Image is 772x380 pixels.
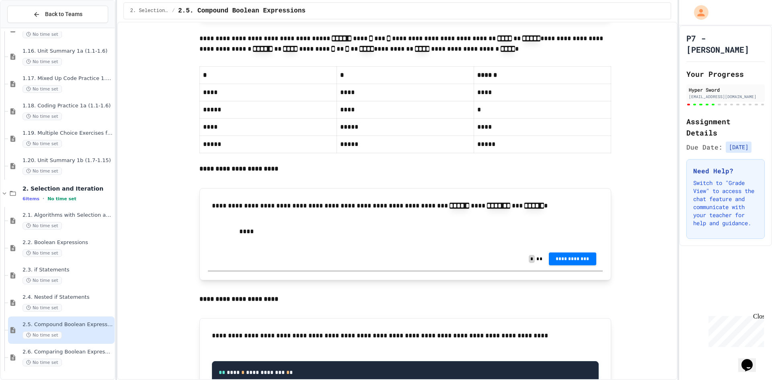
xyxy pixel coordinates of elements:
[686,142,723,152] span: Due Date:
[23,239,113,246] span: 2.2. Boolean Expressions
[23,113,62,120] span: No time set
[23,185,113,192] span: 2. Selection and Iteration
[172,8,175,14] span: /
[23,157,113,164] span: 1.20. Unit Summary 1b (1.7-1.15)
[178,6,306,16] span: 2.5. Compound Boolean Expressions
[689,94,762,100] div: [EMAIL_ADDRESS][DOMAIN_NAME]
[23,212,113,219] span: 2.1. Algorithms with Selection and Repetition
[130,8,169,14] span: 2. Selection and Iteration
[23,277,62,284] span: No time set
[705,313,764,347] iframe: chat widget
[23,196,39,201] span: 6 items
[738,348,764,372] iframe: chat widget
[23,359,62,366] span: No time set
[693,179,758,227] p: Switch to "Grade View" to access the chat feature and communicate with your teacher for help and ...
[23,321,113,328] span: 2.5. Compound Boolean Expressions
[3,3,55,51] div: Chat with us now!Close
[686,3,710,22] div: My Account
[43,195,44,202] span: •
[23,294,113,301] span: 2.4. Nested if Statements
[23,267,113,273] span: 2.3. if Statements
[23,304,62,312] span: No time set
[23,130,113,137] span: 1.19. Multiple Choice Exercises for Unit 1a (1.1-1.6)
[23,85,62,93] span: No time set
[23,58,62,66] span: No time set
[686,33,765,55] h1: P7 - [PERSON_NAME]
[23,349,113,355] span: 2.6. Comparing Boolean Expressions ([PERSON_NAME] Laws)
[23,75,113,82] span: 1.17. Mixed Up Code Practice 1.1-1.6
[23,140,62,148] span: No time set
[23,331,62,339] span: No time set
[23,31,62,38] span: No time set
[23,103,113,109] span: 1.18. Coding Practice 1a (1.1-1.6)
[23,48,113,55] span: 1.16. Unit Summary 1a (1.1-1.6)
[686,68,765,80] h2: Your Progress
[726,142,751,153] span: [DATE]
[7,6,108,23] button: Back to Teams
[23,249,62,257] span: No time set
[23,167,62,175] span: No time set
[23,222,62,230] span: No time set
[686,116,765,138] h2: Assignment Details
[693,166,758,176] h3: Need Help?
[689,86,762,93] div: Hyper Sword
[47,196,76,201] span: No time set
[45,10,82,18] span: Back to Teams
